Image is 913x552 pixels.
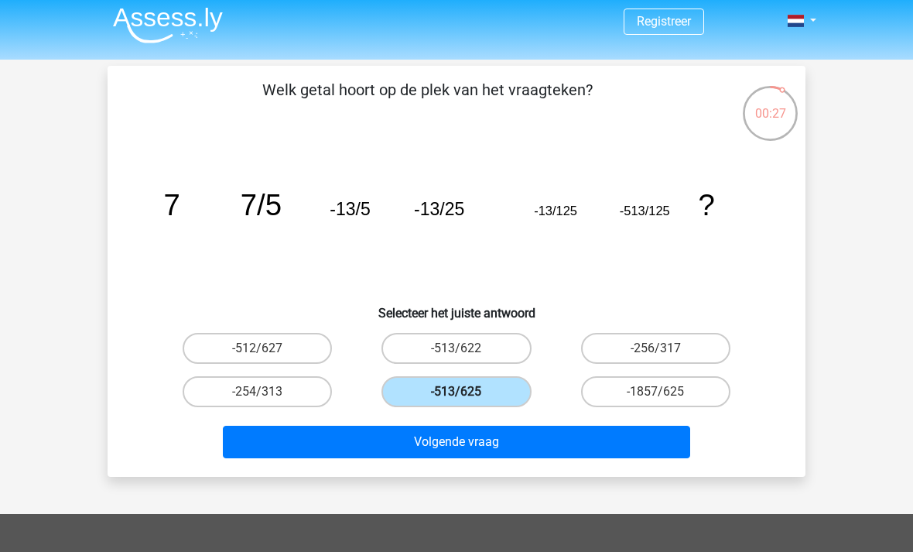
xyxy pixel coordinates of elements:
[414,199,464,219] tspan: -13/25
[241,188,282,221] tspan: 7/5
[534,204,577,218] tspan: -13/125
[581,333,730,364] label: -256/317
[381,333,531,364] label: -513/622
[183,376,332,407] label: -254/313
[330,199,370,219] tspan: -13/5
[381,376,531,407] label: -513/625
[581,376,730,407] label: -1857/625
[113,7,223,43] img: Assessly
[132,78,723,125] p: Welk getal hoort op de plek van het vraagteken?
[637,14,691,29] a: Registreer
[741,84,799,123] div: 00:27
[164,188,180,221] tspan: 7
[183,333,332,364] label: -512/627
[698,188,714,221] tspan: ?
[223,426,691,458] button: Volgende vraag
[132,293,781,321] h6: Selecteer het juiste antwoord
[620,204,670,218] tspan: -513/125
